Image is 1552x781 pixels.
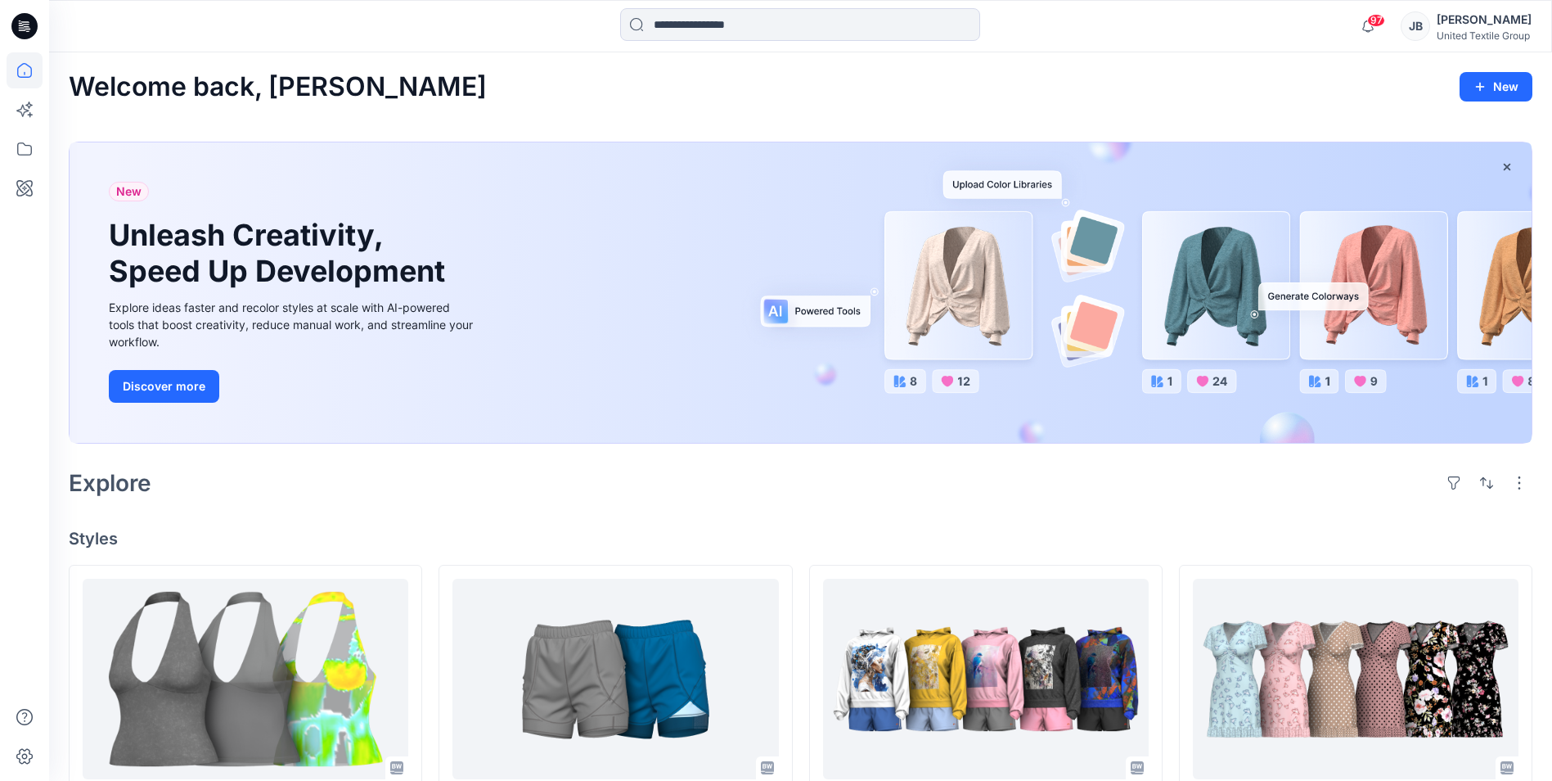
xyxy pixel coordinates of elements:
[109,370,219,403] button: Discover more
[69,470,151,496] h2: Explore
[116,182,142,201] span: New
[1437,10,1532,29] div: [PERSON_NAME]
[109,370,477,403] a: Discover more
[83,579,408,779] a: 120350 ZPL DEV KM
[1437,29,1532,42] div: United Textile Group
[1401,11,1430,41] div: JB
[452,579,778,779] a: sortai_ZA_AT
[1193,579,1518,779] a: floral dress ZA KM
[1460,72,1532,102] button: New
[823,579,1149,779] a: ZA hoddie KM
[109,218,452,288] h1: Unleash Creativity, Speed Up Development
[109,299,477,350] div: Explore ideas faster and recolor styles at scale with AI-powered tools that boost creativity, red...
[1367,14,1385,27] span: 97
[69,72,487,102] h2: Welcome back, [PERSON_NAME]
[69,529,1532,549] h4: Styles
